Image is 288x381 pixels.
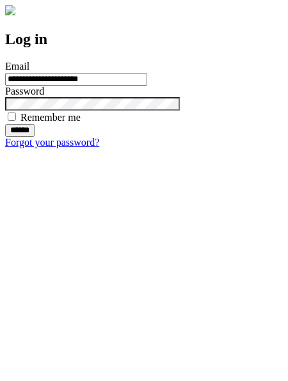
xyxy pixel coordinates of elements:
label: Remember me [20,112,81,123]
img: logo-4e3dc11c47720685a147b03b5a06dd966a58ff35d612b21f08c02c0306f2b779.png [5,5,15,15]
h2: Log in [5,31,283,48]
a: Forgot your password? [5,137,99,148]
label: Password [5,86,44,97]
label: Email [5,61,29,72]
